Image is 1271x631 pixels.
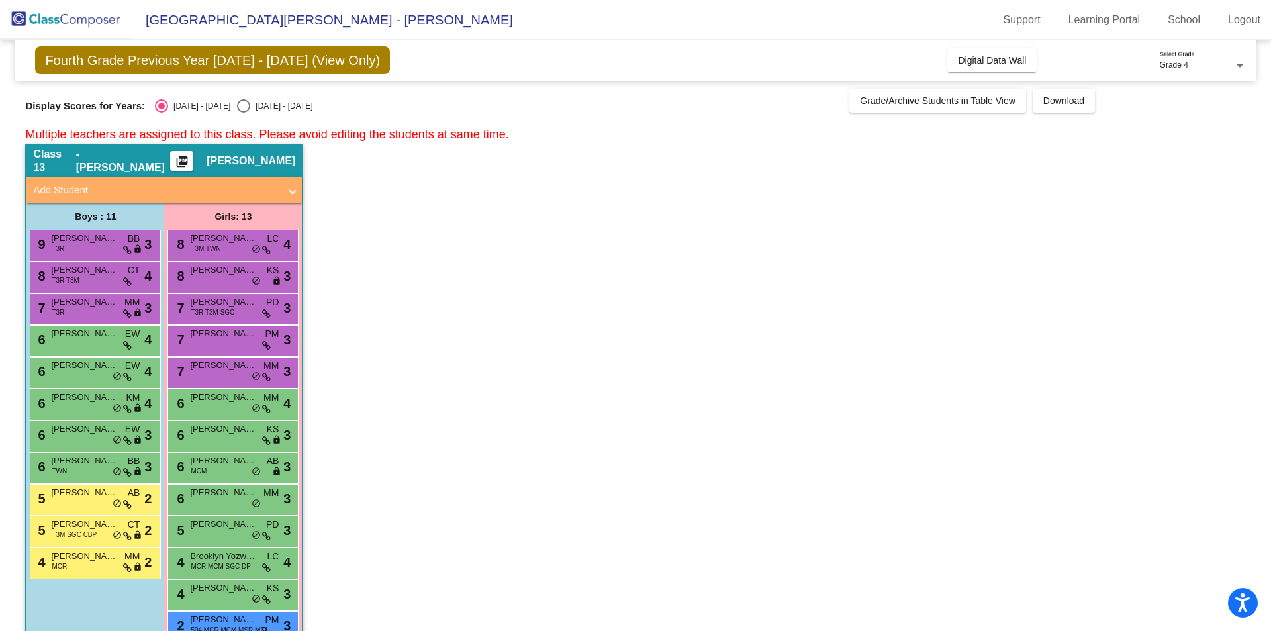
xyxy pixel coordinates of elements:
[124,550,140,563] span: MM
[283,425,291,445] span: 3
[144,425,152,445] span: 3
[190,391,256,404] span: [PERSON_NAME]
[133,403,142,414] span: lock
[128,486,140,500] span: AB
[52,244,64,254] span: T3R
[132,9,513,30] span: [GEOGRAPHIC_DATA][PERSON_NAME] - [PERSON_NAME]
[191,561,251,571] span: MCR MCM SGC DP
[173,460,184,474] span: 6
[33,148,75,174] span: Class 13
[252,403,261,414] span: do_not_disturb_alt
[173,428,184,442] span: 6
[283,489,291,509] span: 3
[190,327,256,340] span: [PERSON_NAME]
[34,364,45,379] span: 6
[133,562,142,573] span: lock
[164,203,302,230] div: Girls: 13
[190,613,256,626] span: [PERSON_NAME]
[1157,9,1211,30] a: School
[133,308,142,318] span: lock
[128,232,140,246] span: BB
[267,264,279,277] span: KS
[252,244,261,255] span: do_not_disturb_alt
[34,428,45,442] span: 6
[113,467,122,477] span: do_not_disturb_alt
[35,46,390,74] span: Fourth Grade Previous Year [DATE] - [DATE] (View Only)
[144,330,152,350] span: 4
[283,393,291,413] span: 4
[168,100,230,112] div: [DATE] - [DATE]
[190,581,256,595] span: [PERSON_NAME]
[144,489,152,509] span: 2
[174,155,190,173] mat-icon: picture_as_pdf
[76,148,171,174] span: - [PERSON_NAME]
[51,359,117,372] span: [PERSON_NAME]
[33,183,279,198] mat-panel-title: Add Student
[191,307,234,317] span: T3R T3M SGC
[272,467,281,477] span: lock
[34,396,45,411] span: 6
[283,520,291,540] span: 3
[283,234,291,254] span: 4
[52,561,67,571] span: MCR
[267,581,279,595] span: KS
[128,454,140,468] span: BB
[860,95,1015,106] span: Grade/Archive Students in Table View
[190,550,256,563] span: Brooklyn Yozwiak
[173,332,184,347] span: 7
[51,327,117,340] span: [PERSON_NAME]
[34,555,45,569] span: 4
[252,467,261,477] span: do_not_disturb_alt
[26,177,302,203] mat-expansion-panel-header: Add Student
[283,552,291,572] span: 4
[1160,60,1188,70] span: Grade 4
[267,550,279,563] span: LC
[173,269,184,283] span: 8
[51,550,117,563] span: [PERSON_NAME]
[263,391,279,405] span: MM
[252,530,261,541] span: do_not_disturb_alt
[25,100,145,112] span: Display Scores for Years:
[133,467,142,477] span: lock
[173,555,184,569] span: 4
[283,457,291,477] span: 3
[283,584,291,604] span: 3
[34,237,45,252] span: 9
[125,327,140,341] span: EW
[52,307,64,317] span: T3R
[34,523,45,538] span: 5
[26,203,164,230] div: Boys : 11
[144,520,152,540] span: 2
[51,518,117,531] span: [PERSON_NAME]
[34,491,45,506] span: 5
[133,435,142,446] span: lock
[173,491,184,506] span: 6
[190,518,256,531] span: [PERSON_NAME]
[144,234,152,254] span: 3
[173,523,184,538] span: 5
[113,371,122,382] span: do_not_disturb_alt
[266,518,279,532] span: PD
[133,530,142,541] span: lock
[190,264,256,277] span: [PERSON_NAME]
[252,499,261,509] span: do_not_disturb_alt
[947,48,1037,72] button: Digital Data Wall
[190,232,256,245] span: [PERSON_NAME]
[190,359,256,372] span: [PERSON_NAME]
[190,295,256,309] span: [PERSON_NAME]
[144,298,152,318] span: 3
[34,301,45,315] span: 7
[52,530,97,540] span: T3M SGC CBP
[191,466,207,476] span: MCM
[266,295,279,309] span: PD
[173,587,184,601] span: 4
[283,330,291,350] span: 3
[144,552,152,572] span: 2
[51,486,117,499] span: [PERSON_NAME]
[113,403,122,414] span: do_not_disturb_alt
[958,55,1026,66] span: Digital Data Wall
[173,301,184,315] span: 7
[1217,9,1271,30] a: Logout
[128,264,140,277] span: CT
[263,359,279,373] span: MM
